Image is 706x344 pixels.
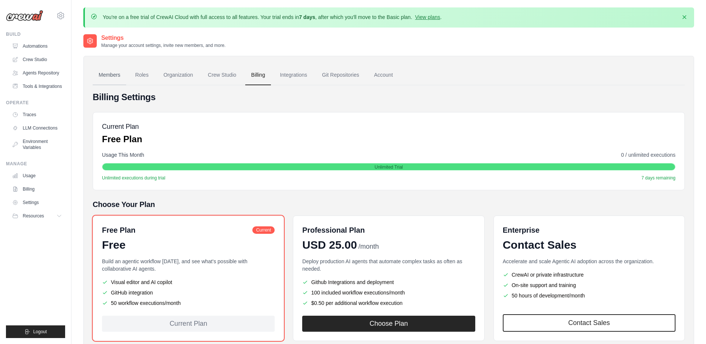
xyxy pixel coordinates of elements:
span: Resources [23,213,44,219]
li: On-site support and training [503,281,675,289]
li: 50 hours of development/month [503,292,675,299]
div: Operate [6,100,65,106]
a: Git Repositories [316,65,365,85]
a: Traces [9,109,65,121]
h6: Enterprise [503,225,675,235]
span: Current [252,226,275,234]
a: Roles [129,65,154,85]
div: Free [102,238,275,252]
p: Free Plan [102,133,142,145]
li: $0.50 per additional workflow execution [302,299,475,307]
a: Contact Sales [503,314,675,332]
p: You're on a free trial of CrewAI Cloud with full access to all features. Your trial ends in , aft... [103,13,442,21]
li: Visual editor and AI copilot [102,278,275,286]
a: Usage [9,170,65,182]
p: Deploy production AI agents that automate complex tasks as often as needed. [302,258,475,273]
a: Agents Repository [9,67,65,79]
a: Crew Studio [202,65,242,85]
li: 50 workflow executions/month [102,299,275,307]
li: GitHub integration [102,289,275,296]
a: LLM Connections [9,122,65,134]
span: 7 days remaining [642,175,675,181]
h5: Choose Your Plan [93,199,685,210]
li: 100 included workflow executions/month [302,289,475,296]
h5: Current Plan [102,121,142,132]
div: Contact Sales [503,238,675,252]
span: /month [358,242,379,252]
a: Billing [245,65,271,85]
a: Members [93,65,126,85]
h2: Settings [101,34,226,42]
button: Logout [6,325,65,338]
h4: Billing Settings [93,91,685,103]
button: Choose Plan [302,316,475,332]
p: Accelerate and scale Agentic AI adoption across the organization. [503,258,675,265]
span: Logout [33,329,47,335]
div: Build [6,31,65,37]
span: Unlimited executions during trial [102,175,165,181]
p: Manage your account settings, invite new members, and more. [101,42,226,48]
div: Manage [6,161,65,167]
li: CrewAI or private infrastructure [503,271,675,278]
a: Billing [9,183,65,195]
div: Current Plan [102,316,275,332]
h6: Professional Plan [302,225,365,235]
span: Unlimited Trial [374,164,403,170]
h6: Free Plan [102,225,135,235]
li: Github Integrations and deployment [302,278,475,286]
a: Organization [157,65,199,85]
a: Crew Studio [9,54,65,66]
p: Build an agentic workflow [DATE], and see what's possible with collaborative AI agents. [102,258,275,273]
a: Automations [9,40,65,52]
span: USD 25.00 [302,238,357,252]
strong: 7 days [299,14,315,20]
a: Environment Variables [9,136,65,153]
a: Integrations [274,65,313,85]
a: View plans [415,14,440,20]
a: Settings [9,197,65,208]
span: Usage This Month [102,151,144,159]
span: 0 / unlimited executions [621,151,675,159]
a: Tools & Integrations [9,80,65,92]
button: Resources [9,210,65,222]
img: Logo [6,10,43,21]
a: Account [368,65,399,85]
